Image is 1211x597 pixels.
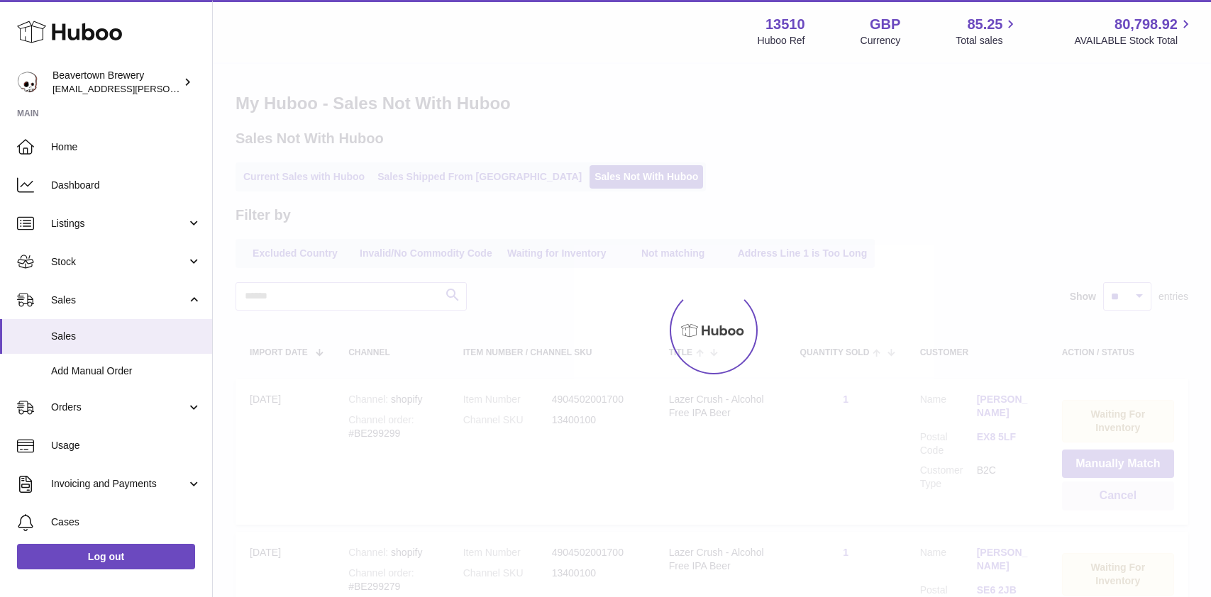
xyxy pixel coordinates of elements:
div: Currency [861,34,901,48]
span: Sales [51,294,187,307]
span: [EMAIL_ADDRESS][PERSON_NAME][DOMAIN_NAME] [52,83,284,94]
a: Log out [17,544,195,569]
img: kit.lowe@beavertownbrewery.co.uk [17,72,38,93]
span: Cases [51,515,201,529]
div: Beavertown Brewery [52,69,180,96]
span: AVAILABLE Stock Total [1074,34,1194,48]
span: Home [51,140,201,154]
a: 80,798.92 AVAILABLE Stock Total [1074,15,1194,48]
span: Total sales [956,34,1019,48]
a: 85.25 Total sales [956,15,1019,48]
span: Listings [51,217,187,230]
strong: 13510 [765,15,805,34]
span: Sales [51,330,201,343]
span: Usage [51,439,201,452]
span: Stock [51,255,187,269]
strong: GBP [870,15,900,34]
span: 80,798.92 [1115,15,1178,34]
span: Add Manual Order [51,364,201,378]
span: Orders [51,401,187,414]
span: Dashboard [51,179,201,192]
div: Huboo Ref [758,34,805,48]
span: 85.25 [967,15,1002,34]
span: Invoicing and Payments [51,477,187,491]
